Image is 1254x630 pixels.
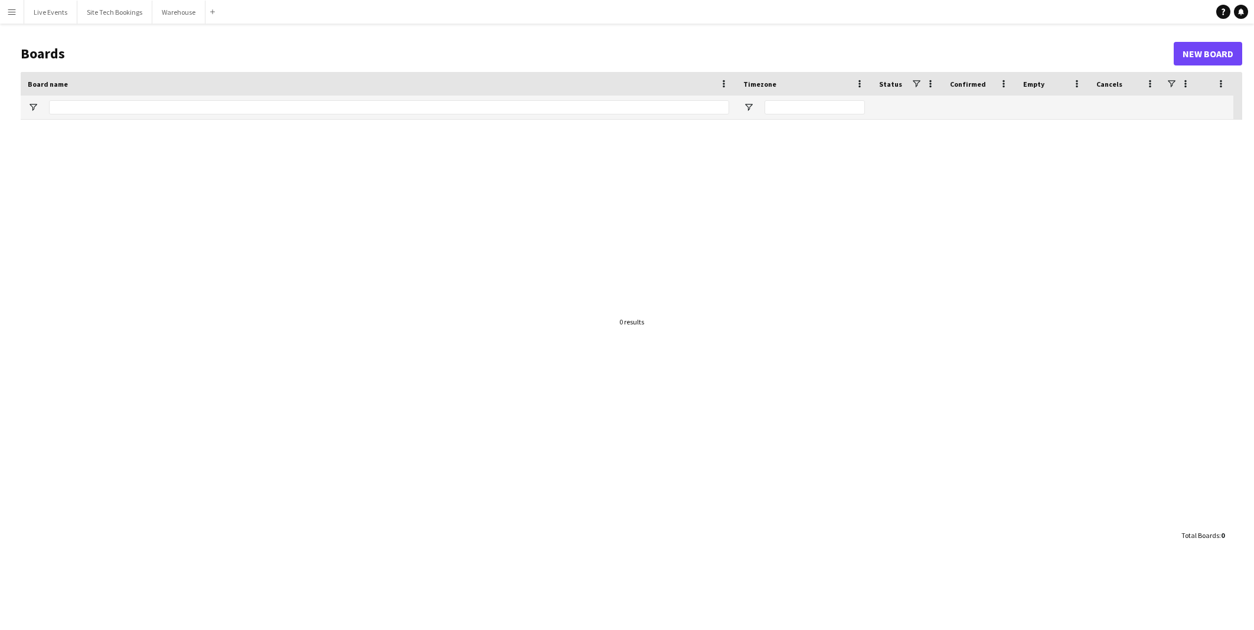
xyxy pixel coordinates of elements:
span: Confirmed [950,80,986,88]
button: Open Filter Menu [28,102,38,113]
span: Total Boards [1181,531,1219,540]
button: Site Tech Bookings [77,1,152,24]
a: New Board [1174,42,1242,65]
span: Timezone [743,80,776,88]
span: Board name [28,80,68,88]
div: : [1181,524,1224,547]
input: Board name Filter Input [49,100,729,114]
button: Warehouse [152,1,205,24]
button: Live Events [24,1,77,24]
span: 0 [1221,531,1224,540]
span: Status [879,80,902,88]
input: Timezone Filter Input [765,100,865,114]
div: 0 results [619,317,644,326]
span: Cancels [1096,80,1122,88]
h1: Boards [21,45,1174,63]
span: Empty [1023,80,1044,88]
button: Open Filter Menu [743,102,754,113]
